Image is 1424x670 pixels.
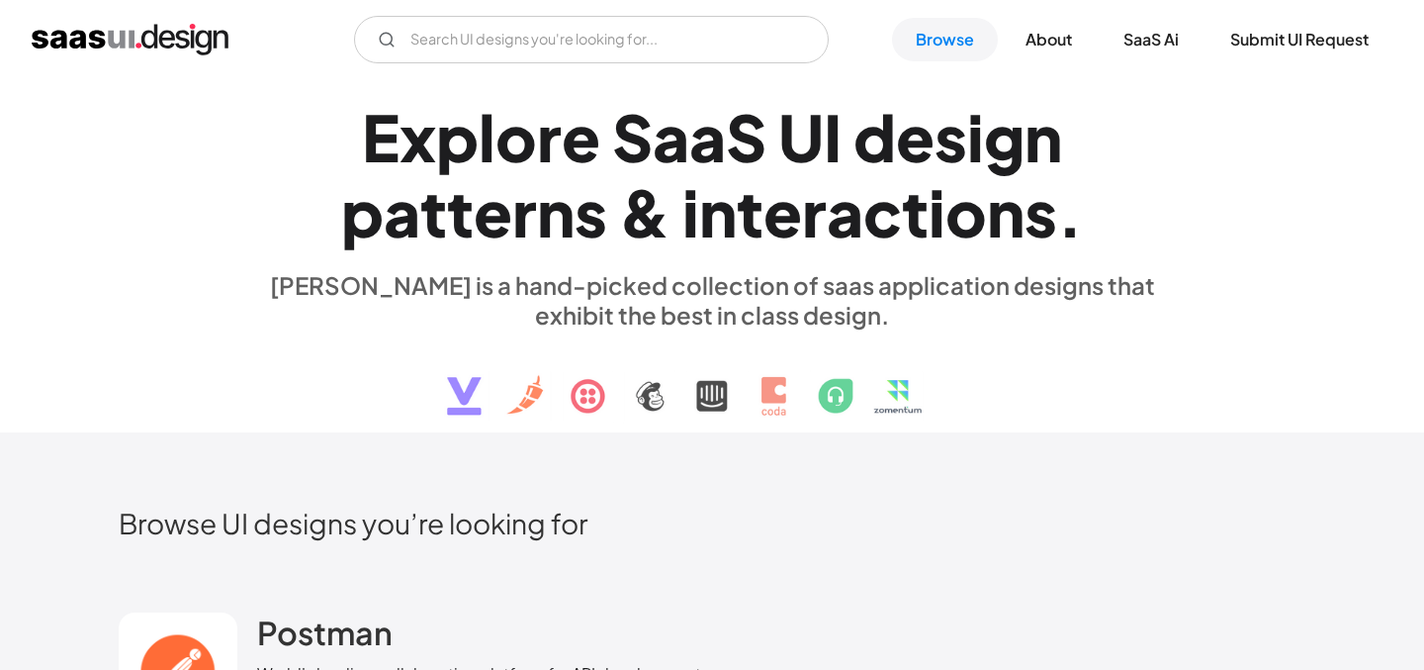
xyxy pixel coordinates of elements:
[354,16,829,63] input: Search UI designs you're looking for...
[653,99,689,175] div: a
[934,99,967,175] div: s
[896,99,934,175] div: e
[1057,174,1083,250] div: .
[945,174,987,250] div: o
[1206,18,1392,61] a: Submit UI Request
[689,99,726,175] div: a
[612,99,653,175] div: S
[1002,18,1096,61] a: About
[420,174,447,250] div: t
[257,613,393,652] h2: Postman
[257,270,1167,330] div: [PERSON_NAME] is a hand-picked collection of saas application designs that exhibit the best in cl...
[778,99,824,175] div: U
[479,99,495,175] div: l
[474,174,512,250] div: e
[1100,18,1202,61] a: SaaS Ai
[1024,99,1062,175] div: n
[537,99,562,175] div: r
[537,174,575,250] div: n
[257,99,1167,251] h1: Explore SaaS UI design patterns & interactions.
[1024,174,1057,250] div: s
[726,99,766,175] div: S
[400,99,436,175] div: x
[853,99,896,175] div: d
[763,174,802,250] div: e
[827,174,863,250] div: a
[575,174,607,250] div: s
[354,16,829,63] form: Email Form
[436,99,479,175] div: p
[447,174,474,250] div: t
[341,174,384,250] div: p
[699,174,737,250] div: n
[863,174,902,250] div: c
[384,174,420,250] div: a
[824,99,842,175] div: I
[984,99,1024,175] div: g
[737,174,763,250] div: t
[802,174,827,250] div: r
[32,24,228,55] a: home
[362,99,400,175] div: E
[119,506,1305,540] h2: Browse UI designs you’re looking for
[892,18,998,61] a: Browse
[562,99,600,175] div: e
[682,174,699,250] div: i
[257,613,393,662] a: Postman
[967,99,984,175] div: i
[929,174,945,250] div: i
[512,174,537,250] div: r
[412,330,1012,432] img: text, icon, saas logo
[987,174,1024,250] div: n
[619,174,670,250] div: &
[902,174,929,250] div: t
[495,99,537,175] div: o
